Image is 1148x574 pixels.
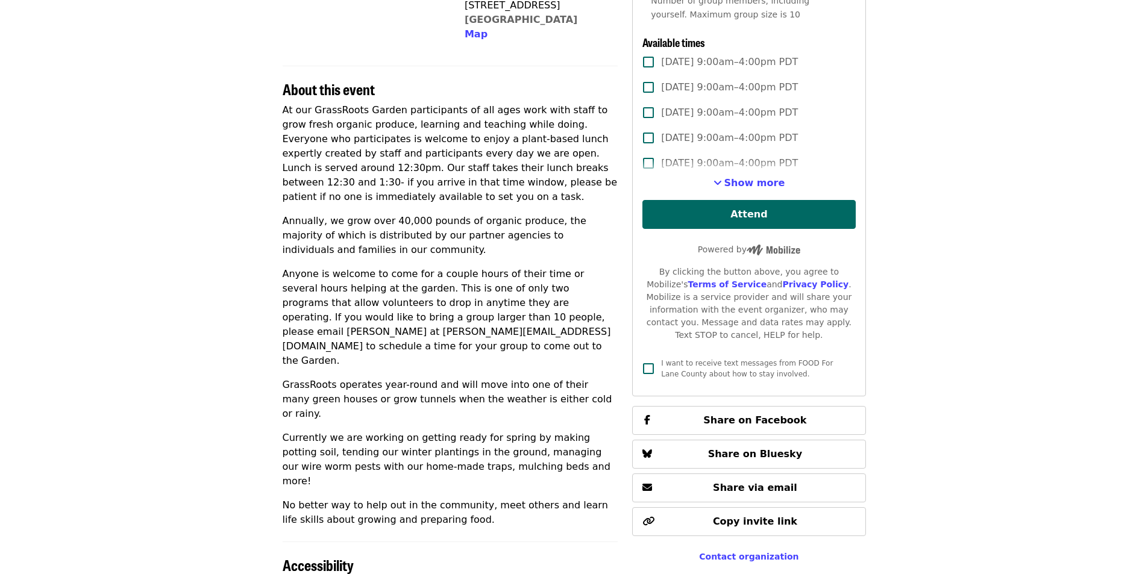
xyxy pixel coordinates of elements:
span: Share on Bluesky [708,448,803,460]
span: Share on Facebook [703,414,806,426]
span: [DATE] 9:00am–4:00pm PDT [661,156,798,170]
button: Attend [642,200,855,229]
span: [DATE] 9:00am–4:00pm PDT [661,105,798,120]
button: Share via email [632,473,865,502]
a: Terms of Service [688,279,767,289]
p: At our GrassRoots Garden participants of all ages work with staff to grow fresh organic produce, ... [283,103,618,204]
span: [DATE] 9:00am–4:00pm PDT [661,131,798,145]
span: I want to receive text messages from FOOD For Lane County about how to stay involved. [661,359,833,378]
a: Privacy Policy [782,279,848,289]
span: Share via email [713,482,797,493]
p: Currently we are working on getting ready for spring by making potting soil, tending our winter p... [283,431,618,488]
span: About this event [283,78,375,99]
button: Share on Facebook [632,406,865,435]
p: No better way to help out in the community, meet others and learn life skills about growing and p... [283,498,618,527]
span: Copy invite link [713,516,797,527]
span: Show more [724,177,785,189]
img: Powered by Mobilize [747,245,800,255]
span: [DATE] 9:00am–4:00pm PDT [661,80,798,95]
a: Contact organization [699,552,798,561]
span: Map [465,28,488,40]
div: By clicking the button above, you agree to Mobilize's and . Mobilize is a service provider and wi... [642,266,855,342]
a: [GEOGRAPHIC_DATA] [465,14,577,25]
button: Map [465,27,488,42]
button: Copy invite link [632,507,865,536]
button: Share on Bluesky [632,440,865,469]
button: See more timeslots [714,176,785,190]
span: Powered by [698,245,800,254]
span: [DATE] 9:00am–4:00pm PDT [661,55,798,69]
p: Anyone is welcome to come for a couple hours of their time or several hours helping at the garden... [283,267,618,368]
p: GrassRoots operates year-round and will move into one of their many green houses or grow tunnels ... [283,378,618,421]
span: Available times [642,34,705,50]
p: Annually, we grow over 40,000 pounds of organic produce, the majority of which is distributed by ... [283,214,618,257]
